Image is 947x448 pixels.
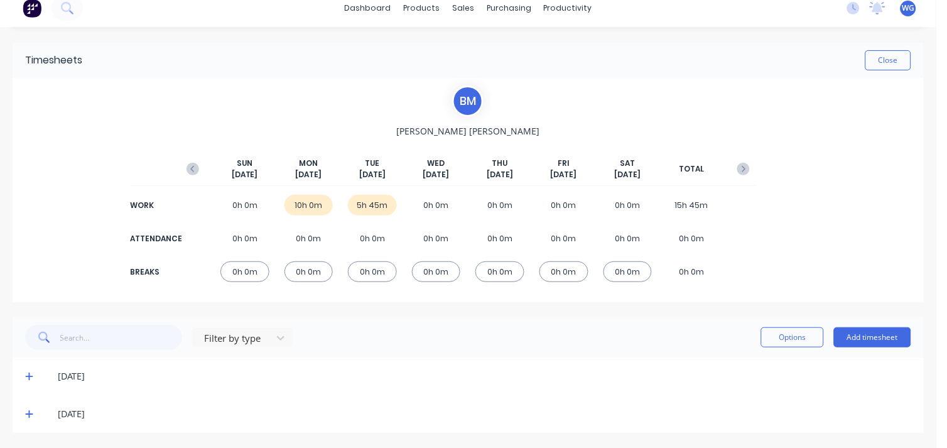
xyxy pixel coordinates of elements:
[539,195,588,216] div: 0h 0m
[551,169,577,180] span: [DATE]
[365,158,380,169] span: TUE
[558,158,570,169] span: FRI
[679,163,704,175] span: TOTAL
[284,195,333,216] div: 10h 0m
[130,233,180,244] div: ATTENDANCE
[603,195,652,216] div: 0h 0m
[220,228,269,249] div: 0h 0m
[834,327,911,347] button: Add timesheet
[348,195,397,216] div: 5h 45m
[603,228,652,249] div: 0h 0m
[284,228,333,249] div: 0h 0m
[620,158,636,169] span: SAT
[284,261,333,282] div: 0h 0m
[539,228,588,249] div: 0h 0m
[295,169,322,180] span: [DATE]
[423,169,450,180] span: [DATE]
[412,195,461,216] div: 0h 0m
[615,169,641,180] span: [DATE]
[130,266,180,278] div: BREAKS
[348,261,397,282] div: 0h 0m
[667,195,716,216] div: 15h 45m
[412,228,461,249] div: 0h 0m
[475,195,524,216] div: 0h 0m
[475,228,524,249] div: 0h 0m
[232,169,258,180] span: [DATE]
[58,369,911,383] div: [DATE]
[475,261,524,282] div: 0h 0m
[396,124,539,138] span: [PERSON_NAME] [PERSON_NAME]
[667,261,716,282] div: 0h 0m
[487,169,513,180] span: [DATE]
[412,261,461,282] div: 0h 0m
[58,407,911,421] div: [DATE]
[492,158,508,169] span: THU
[220,261,269,282] div: 0h 0m
[130,200,180,211] div: WORK
[348,228,397,249] div: 0h 0m
[667,228,716,249] div: 0h 0m
[865,50,911,70] button: Close
[452,85,484,117] div: B M
[299,158,318,169] span: MON
[220,195,269,216] div: 0h 0m
[25,53,82,68] div: Timesheets
[902,3,915,14] span: WG
[359,169,386,180] span: [DATE]
[60,325,183,350] input: Search...
[603,261,652,282] div: 0h 0m
[761,327,824,347] button: Options
[237,158,252,169] span: SUN
[428,158,445,169] span: WED
[539,261,588,282] div: 0h 0m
